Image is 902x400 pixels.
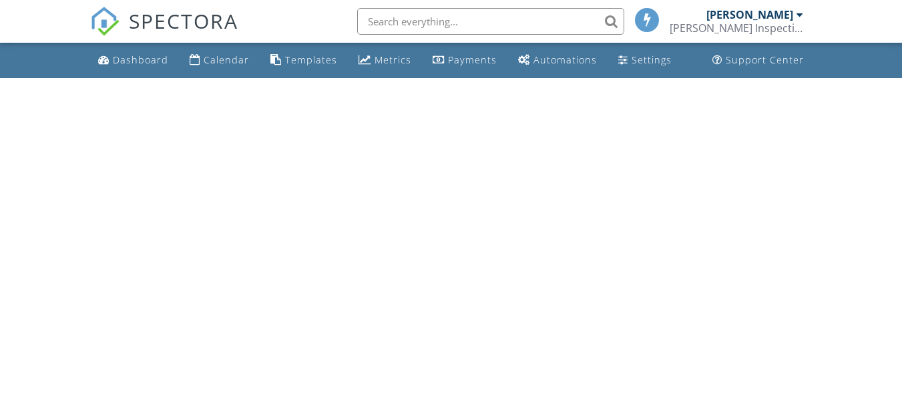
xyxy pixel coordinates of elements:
[90,18,238,46] a: SPECTORA
[204,53,249,66] div: Calendar
[353,48,417,73] a: Metrics
[513,48,602,73] a: Automations (Basic)
[706,8,793,21] div: [PERSON_NAME]
[726,53,804,66] div: Support Center
[707,48,809,73] a: Support Center
[613,48,677,73] a: Settings
[448,53,497,66] div: Payments
[427,48,502,73] a: Payments
[357,8,624,35] input: Search everything...
[285,53,337,66] div: Templates
[375,53,411,66] div: Metrics
[184,48,254,73] a: Calendar
[90,7,120,36] img: The Best Home Inspection Software - Spectora
[265,48,343,73] a: Templates
[533,53,597,66] div: Automations
[670,21,803,35] div: Bender's Inspection Services
[93,48,174,73] a: Dashboard
[632,53,672,66] div: Settings
[129,7,238,35] span: SPECTORA
[113,53,168,66] div: Dashboard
